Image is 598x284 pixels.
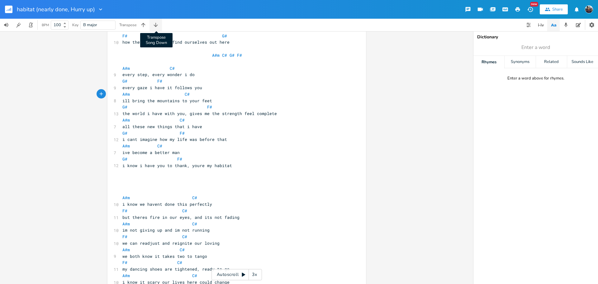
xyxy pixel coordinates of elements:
span: i cant imagine how my life was before that [122,137,227,142]
span: C# [192,195,197,200]
span: every step, every wonder i do [122,72,195,77]
span: F# [122,234,127,239]
div: New [530,2,538,7]
span: A#m [122,221,130,227]
img: aaron collins [585,5,593,13]
span: every gaze i have it follows you [122,85,202,90]
div: Synonyms [505,56,535,68]
span: ive become a better man [122,150,180,155]
div: Related [536,56,567,68]
span: F# [122,33,127,39]
span: A#m [122,91,130,97]
span: A#m [122,65,130,71]
div: Dictionary [477,35,594,39]
span: A#m [122,247,130,253]
span: we both know it takes two to tango [122,253,207,259]
span: C# [182,208,187,214]
span: all these new things that i have [122,124,202,129]
div: Key [72,23,78,27]
div: Sounds Like [567,56,598,68]
span: G# [122,78,127,84]
span: C# [180,117,185,123]
div: Enter a word above for rhymes. [507,76,564,81]
div: Share [552,7,563,12]
span: F# [122,208,127,214]
span: im not giving up and im not running [122,227,210,233]
span: G# [122,104,127,110]
span: but theres fire in our eyes, and its not fading [122,214,240,220]
span: how the hell did we find ourselves out here [122,39,230,45]
span: C# [185,91,190,97]
span: A#m [122,273,130,278]
span: C# [180,247,185,253]
span: F# [180,130,185,136]
span: my dancing shoes are tightened, ready to go [122,266,230,272]
span: G# [222,33,227,39]
span: C# [177,260,182,265]
span: G# [122,156,127,162]
span: A#m [122,143,130,149]
span: C# [170,65,175,71]
button: New [524,4,536,15]
div: Transpose [119,23,136,27]
span: C# [157,143,162,149]
span: F# [237,52,242,58]
span: A#m [122,195,130,200]
span: we dont have to make it like this [122,26,205,32]
div: 3x [249,269,260,280]
span: C# [222,52,227,58]
span: i know we havent done this perfectly [122,201,212,207]
span: F# [207,104,212,110]
span: B major [83,22,97,28]
button: Transpose Song Down [149,19,162,31]
span: habitat (nearly done, Hurry up) [17,7,95,12]
span: F# [122,260,127,265]
span: C# [192,273,197,278]
div: BPM [42,23,49,27]
span: F# [177,156,182,162]
span: G# [122,130,127,136]
span: C# [182,234,187,239]
span: ill bring the mountains to your feet [122,98,212,103]
span: A#m [122,117,130,123]
button: Share [540,4,568,14]
span: A#m [212,52,220,58]
div: Rhymes [473,56,504,68]
span: i know i have you to thank, youre my habitat [122,163,232,168]
span: F# [157,78,162,84]
span: G# [230,52,235,58]
span: the world i have with you, gives me the strength feel complete [122,111,277,116]
span: Enter a word [521,44,550,51]
div: Autoscroll [211,269,262,280]
span: we can readjust and reignite our loving [122,240,220,246]
span: C# [192,221,197,227]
